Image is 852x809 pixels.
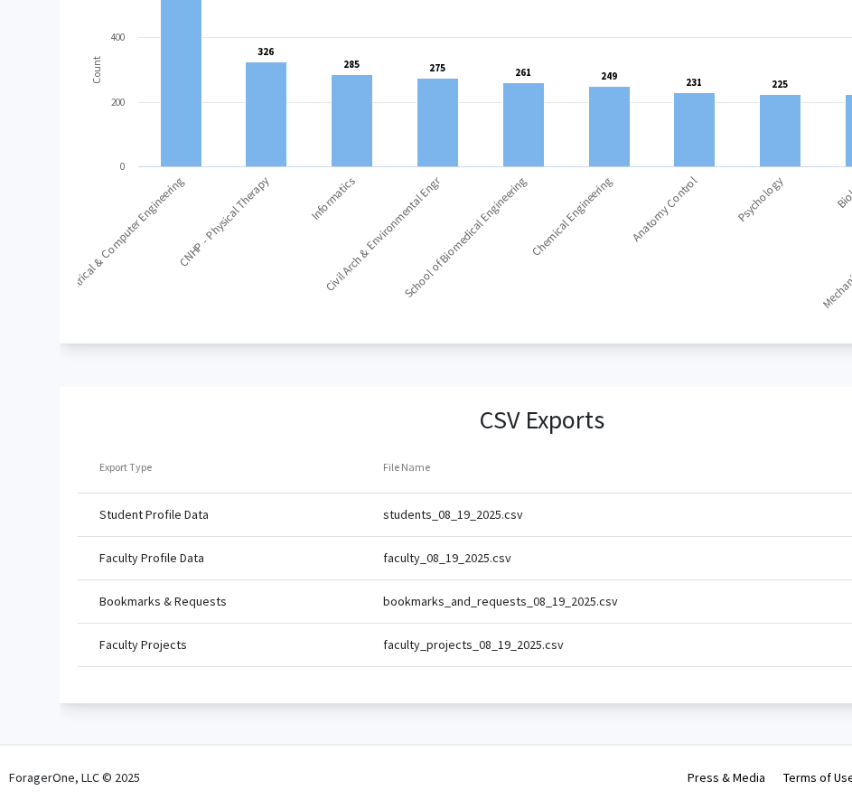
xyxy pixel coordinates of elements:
text: Electrical & Computer Engineering [57,174,187,304]
h3: CSV Exports [480,405,604,436]
text: Chemical Engineering [529,174,614,259]
text: Civil Arch & Environmental Engr [322,173,444,295]
text: Anatomy Control [629,174,700,245]
text: 285 [343,58,360,71]
text: Psychology [735,174,786,225]
text: 400 [111,31,125,43]
td: Faculty Projects [78,623,383,666]
th: Export Type [78,442,383,493]
div: ForagerOne, LLC © 2025 [9,746,140,809]
td: Bookmarks & Requests [78,579,383,623]
text: School of Biomedical Engineering [401,174,529,301]
text: 225 [772,78,788,90]
iframe: Chat [14,728,77,795]
text: CNHP - Physical Therapy [175,174,272,270]
text: 231 [686,76,702,89]
text: 200 [111,96,125,108]
text: 0 [120,160,125,173]
text: 275 [429,61,445,74]
text: 249 [601,70,617,82]
text: Count [89,55,103,83]
text: 261 [515,66,531,79]
text: Informatics [308,174,358,223]
td: Faculty Profile Data [78,536,383,579]
td: Student Profile Data [78,493,383,536]
text: 326 [257,45,274,58]
a: Press & Media [688,769,765,785]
